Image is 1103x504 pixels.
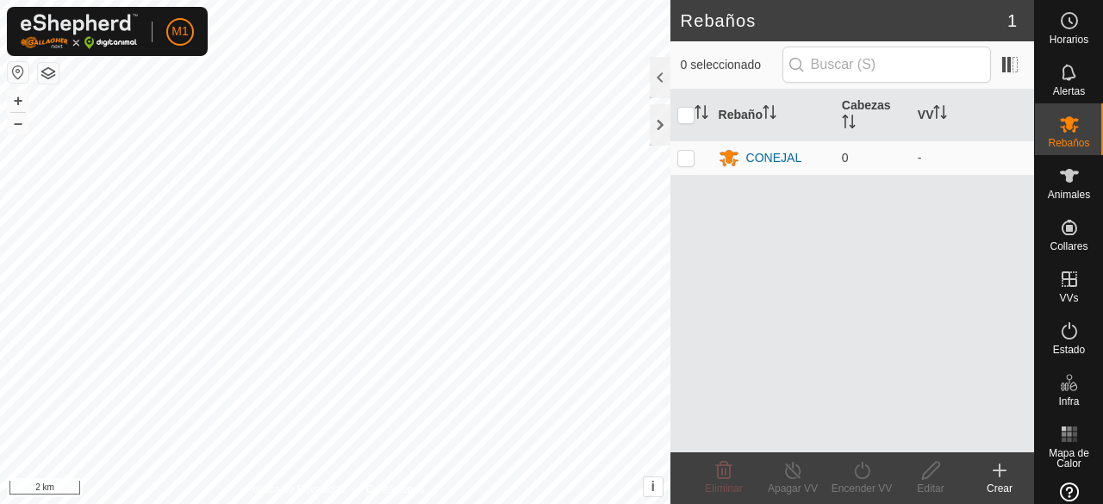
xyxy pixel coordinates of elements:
span: Rebaños [1048,138,1089,148]
span: 1 [1007,8,1017,34]
button: – [8,113,28,134]
span: 0 seleccionado [681,56,782,74]
span: Mapa de Calor [1039,448,1099,469]
span: VVs [1059,293,1078,303]
button: i [644,477,663,496]
div: Crear [965,481,1034,496]
p-sorticon: Activar para ordenar [842,117,856,131]
th: Rebaño [712,90,835,141]
span: i [651,479,654,494]
span: Infra [1058,396,1079,407]
span: Estado [1053,345,1085,355]
div: Editar [896,481,965,496]
p-sorticon: Activar para ordenar [933,108,947,121]
a: Contáctenos [366,482,424,497]
span: Alertas [1053,86,1085,96]
span: M1 [171,22,188,40]
div: Apagar VV [758,481,827,496]
img: Logo Gallagher [21,14,138,49]
span: Animales [1048,190,1090,200]
td: - [911,140,1034,175]
th: VV [911,90,1034,141]
a: Política de Privacidad [246,482,345,497]
span: Collares [1050,241,1087,252]
th: Cabezas [835,90,911,141]
span: Eliminar [705,482,742,495]
div: CONEJAL [746,149,802,167]
h2: Rebaños [681,10,1007,31]
p-sorticon: Activar para ordenar [763,108,776,121]
span: 0 [842,151,849,165]
button: + [8,90,28,111]
input: Buscar (S) [782,47,991,83]
button: Restablecer Mapa [8,62,28,83]
button: Capas del Mapa [38,63,59,84]
span: Horarios [1050,34,1088,45]
div: Encender VV [827,481,896,496]
p-sorticon: Activar para ordenar [695,108,708,121]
